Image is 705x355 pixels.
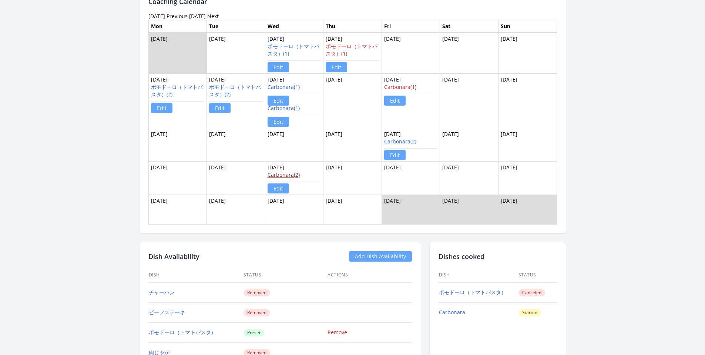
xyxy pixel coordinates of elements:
[323,20,382,33] th: Thu
[498,73,557,128] td: [DATE]
[323,195,382,224] td: [DATE]
[268,171,300,178] a: Carbonara(2)
[440,195,498,224] td: [DATE]
[384,138,416,145] a: Carbonara(2)
[209,83,261,98] a: ポモドーロ（トマトパスタ）(2)
[148,20,207,33] th: Mon
[518,309,541,316] span: Started
[148,73,207,128] td: [DATE]
[189,13,206,20] a: [DATE]
[148,251,199,262] h2: Dish Availability
[440,33,498,74] td: [DATE]
[265,20,323,33] th: Wed
[148,33,207,74] td: [DATE]
[151,103,172,113] a: Edit
[382,161,440,195] td: [DATE]
[268,117,289,127] a: Edit
[244,289,270,296] span: Removed
[440,128,498,161] td: [DATE]
[207,33,265,74] td: [DATE]
[148,268,243,283] th: Dish
[349,251,412,262] a: Add Dish Availability
[207,128,265,161] td: [DATE]
[265,161,323,195] td: [DATE]
[439,251,557,262] h2: Dishes cooked
[207,161,265,195] td: [DATE]
[148,195,207,224] td: [DATE]
[498,128,557,161] td: [DATE]
[384,150,406,160] a: Edit
[518,289,545,296] span: Canceled
[498,20,557,33] th: Sun
[382,73,440,128] td: [DATE]
[326,62,347,72] a: Edit
[265,128,323,161] td: [DATE]
[151,83,203,98] a: ポモドーロ（トマトパスタ）(2)
[323,73,382,128] td: [DATE]
[518,268,557,283] th: Status
[439,289,506,296] a: ポモドーロ（トマトパスタ）
[268,104,300,112] a: Carbonara(1)
[268,96,289,106] a: Edit
[207,73,265,128] td: [DATE]
[148,13,165,20] time: [DATE]
[498,195,557,224] td: [DATE]
[167,13,188,20] a: Previous
[149,309,185,316] a: ビーフステーキ
[323,161,382,195] td: [DATE]
[384,83,416,90] a: Carbonara(1)
[243,268,327,283] th: Status
[498,161,557,195] td: [DATE]
[268,183,289,193] a: Edit
[268,43,319,57] a: ポモドーロ（トマトパスタ）(1)
[327,268,412,283] th: Actions
[207,195,265,224] td: [DATE]
[265,195,323,224] td: [DATE]
[382,128,440,161] td: [DATE]
[382,20,440,33] th: Fri
[149,289,175,296] a: チャーハン
[207,20,265,33] th: Tue
[268,83,300,90] a: Carbonara(1)
[498,33,557,74] td: [DATE]
[323,33,382,74] td: [DATE]
[265,73,323,128] td: [DATE]
[323,128,382,161] td: [DATE]
[440,161,498,195] td: [DATE]
[207,13,219,20] a: Next
[268,62,289,72] a: Edit
[265,33,323,74] td: [DATE]
[244,329,264,336] span: Preset
[439,309,465,316] a: Carbonara
[326,43,377,57] a: ポモドーロ（トマトパスタ）(1)
[382,195,440,224] td: [DATE]
[439,268,518,283] th: Dish
[328,329,347,336] a: Remove
[244,309,270,316] span: Removed
[149,329,216,336] a: ポモドーロ（トマトパスタ）
[382,33,440,74] td: [DATE]
[148,161,207,195] td: [DATE]
[384,96,406,106] a: Edit
[148,128,207,161] td: [DATE]
[440,20,498,33] th: Sat
[440,73,498,128] td: [DATE]
[209,103,231,113] a: Edit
